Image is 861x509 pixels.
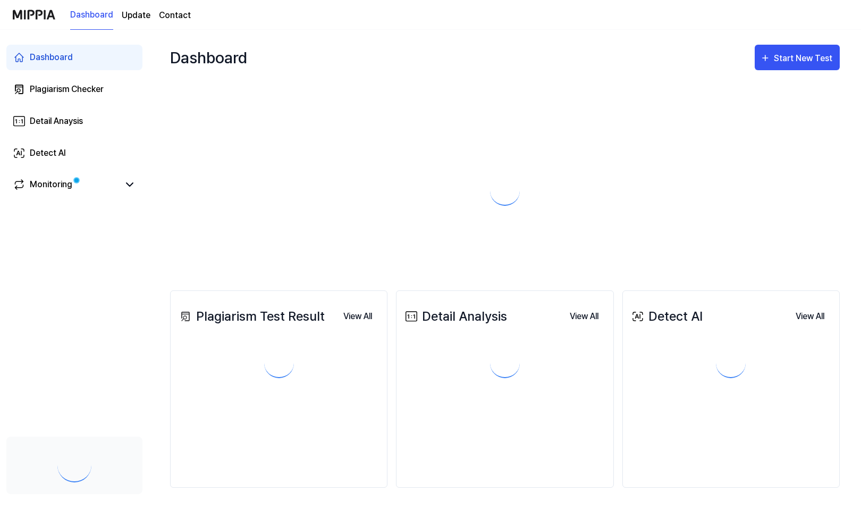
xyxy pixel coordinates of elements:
[755,45,840,70] button: Start New Test
[30,51,73,64] div: Dashboard
[177,307,325,326] div: Plagiarism Test Result
[787,306,833,327] button: View All
[403,307,507,326] div: Detail Analysis
[629,307,703,326] div: Detect AI
[170,40,247,74] div: Dashboard
[30,178,72,191] div: Monitoring
[70,1,113,30] a: Dashboard
[13,178,119,191] a: Monitoring
[30,83,104,96] div: Plagiarism Checker
[6,77,142,102] a: Plagiarism Checker
[6,45,142,70] a: Dashboard
[774,52,834,65] div: Start New Test
[30,115,83,128] div: Detail Anaysis
[6,109,142,134] a: Detail Anaysis
[787,305,833,327] a: View All
[30,147,66,160] div: Detect AI
[335,306,381,327] button: View All
[6,140,142,166] a: Detect AI
[122,9,150,22] a: Update
[561,305,607,327] a: View All
[561,306,607,327] button: View All
[159,9,191,22] a: Contact
[335,305,381,327] a: View All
